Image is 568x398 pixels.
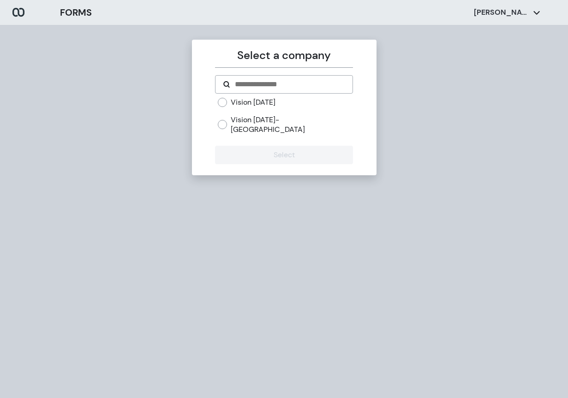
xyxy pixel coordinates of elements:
[60,6,92,19] h3: FORMS
[215,47,353,64] p: Select a company
[231,115,353,135] label: Vision [DATE]- [GEOGRAPHIC_DATA]
[231,97,275,107] label: Vision [DATE]
[215,146,353,164] button: Select
[474,7,529,18] p: [PERSON_NAME]
[234,79,345,90] input: Search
